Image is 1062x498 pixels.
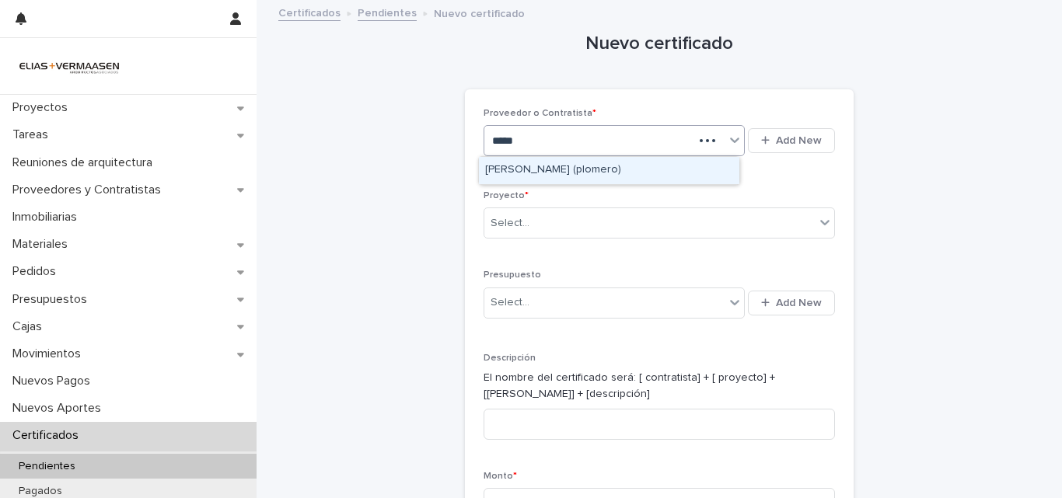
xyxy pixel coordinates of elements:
[6,237,80,252] p: Materiales
[6,183,173,197] p: Proveedores y Contratistas
[479,157,739,184] div: Matias (plomero)
[491,294,529,311] div: Select...
[748,128,835,153] button: Add New
[484,270,541,280] span: Presupuesto
[12,50,126,82] img: HMeL2XKrRby6DNq2BZlM
[6,292,100,307] p: Presupuestos
[484,370,835,402] p: El nombre del certificado será: [ contratista] + [ proyecto] + [[PERSON_NAME]] + [descripción]
[278,3,341,21] a: Certificados
[465,33,854,55] h1: Nuevo certificado
[484,109,596,118] span: Proveedor o Contratista
[748,291,835,315] button: Add New
[484,353,536,363] span: Descripción
[6,210,89,225] p: Inmobiliarias
[6,155,165,170] p: Reuniones de arquitectura
[776,135,822,146] span: Add New
[484,191,529,200] span: Proyecto
[6,460,88,473] p: Pendientes
[776,298,822,308] span: Add New
[484,472,517,481] span: Monto
[6,127,61,142] p: Tareas
[6,319,54,334] p: Cajas
[6,485,75,498] p: Pagados
[358,3,417,21] a: Pendientes
[491,215,529,232] div: Select...
[6,264,68,279] p: Pedidos
[6,401,114,416] p: Nuevos Aportes
[6,428,91,443] p: Certificados
[434,4,525,21] p: Nuevo certificado
[6,374,103,388] p: Nuevos Pagos
[6,347,93,361] p: Movimientos
[6,100,80,115] p: Proyectos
